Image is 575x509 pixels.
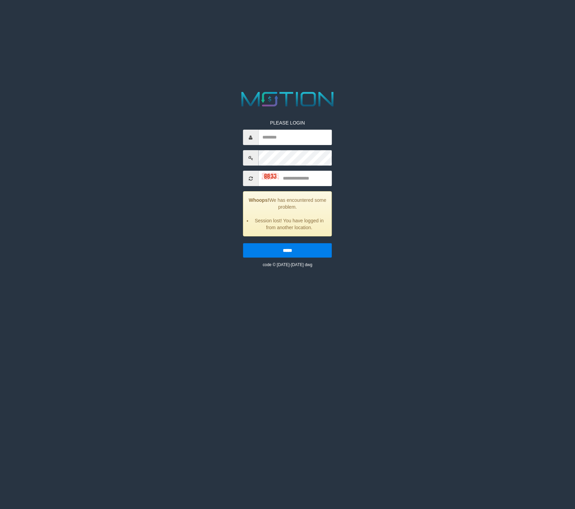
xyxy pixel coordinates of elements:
[243,119,332,126] p: PLEASE LOGIN
[252,217,326,231] li: Session lost! You have logged in from another location.
[249,197,269,203] strong: Whoops!
[262,173,279,180] img: captcha
[243,191,332,236] div: We has encountered some problem.
[237,89,338,109] img: MOTION_logo.png
[263,262,312,267] small: code © [DATE]-[DATE] dwg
